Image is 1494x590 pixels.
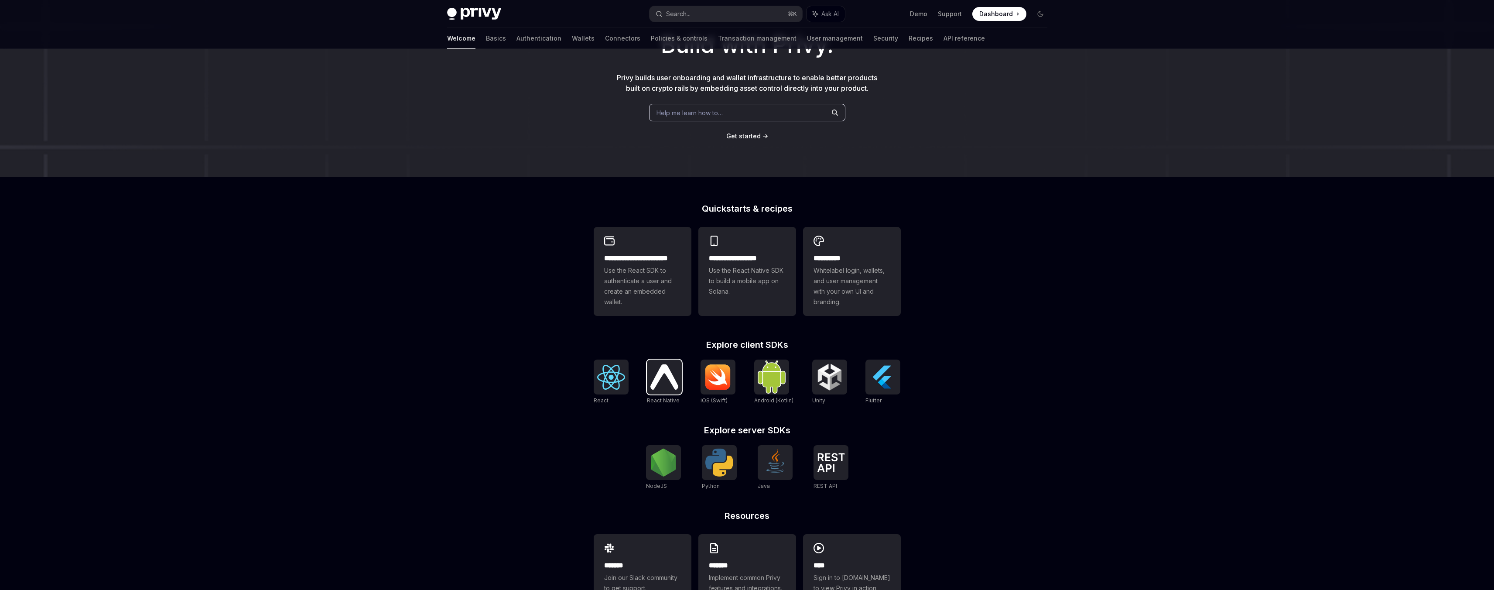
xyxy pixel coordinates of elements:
div: Search... [666,9,691,19]
img: Python [705,449,733,477]
a: Connectors [605,28,640,49]
img: React Native [650,364,678,389]
a: Support [938,10,962,18]
h2: Resources [594,511,901,520]
span: Flutter [865,397,882,404]
a: API reference [944,28,985,49]
a: User management [807,28,863,49]
a: Recipes [909,28,933,49]
button: Toggle dark mode [1033,7,1047,21]
img: Flutter [869,363,897,391]
span: Use the React Native SDK to build a mobile app on Solana. [709,265,786,297]
a: Dashboard [972,7,1026,21]
img: NodeJS [650,449,677,477]
span: iOS (Swift) [701,397,728,404]
img: REST API [817,453,845,472]
span: Use the React SDK to authenticate a user and create an embedded wallet. [604,265,681,307]
a: JavaJava [758,445,793,491]
span: Unity [812,397,825,404]
img: dark logo [447,8,501,20]
a: PythonPython [702,445,737,491]
span: Dashboard [979,10,1013,18]
a: Wallets [572,28,595,49]
span: React Native [647,397,680,404]
span: Whitelabel login, wallets, and user management with your own UI and branding. [814,265,890,307]
span: Help me learn how to… [656,108,723,117]
span: Android (Kotlin) [754,397,793,404]
a: REST APIREST API [814,445,848,491]
span: NodeJS [646,483,667,489]
span: Java [758,483,770,489]
img: Android (Kotlin) [758,360,786,393]
h2: Explore client SDKs [594,340,901,349]
a: Welcome [447,28,475,49]
a: Android (Kotlin)Android (Kotlin) [754,360,793,405]
a: FlutterFlutter [865,360,900,405]
button: Search...⌘K [650,6,802,22]
a: React NativeReact Native [647,360,682,405]
button: Ask AI [807,6,845,22]
span: Python [702,483,720,489]
a: ReactReact [594,360,629,405]
h2: Quickstarts & recipes [594,204,901,213]
a: Basics [486,28,506,49]
img: iOS (Swift) [704,364,732,390]
a: iOS (Swift)iOS (Swift) [701,360,735,405]
a: UnityUnity [812,360,847,405]
a: Transaction management [718,28,797,49]
a: **** *****Whitelabel login, wallets, and user management with your own UI and branding. [803,227,901,316]
a: Authentication [516,28,561,49]
a: Demo [910,10,927,18]
img: Java [761,449,789,477]
a: Get started [726,132,761,141]
a: NodeJSNodeJS [646,445,681,491]
img: React [597,365,625,390]
h2: Explore server SDKs [594,426,901,435]
span: Ask AI [821,10,839,18]
span: React [594,397,609,404]
a: **** **** **** ***Use the React Native SDK to build a mobile app on Solana. [698,227,796,316]
a: Policies & controls [651,28,708,49]
span: Privy builds user onboarding and wallet infrastructure to enable better products built on crypto ... [617,73,877,93]
a: Security [873,28,898,49]
img: Unity [816,363,844,391]
span: REST API [814,483,837,489]
span: ⌘ K [788,10,797,17]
